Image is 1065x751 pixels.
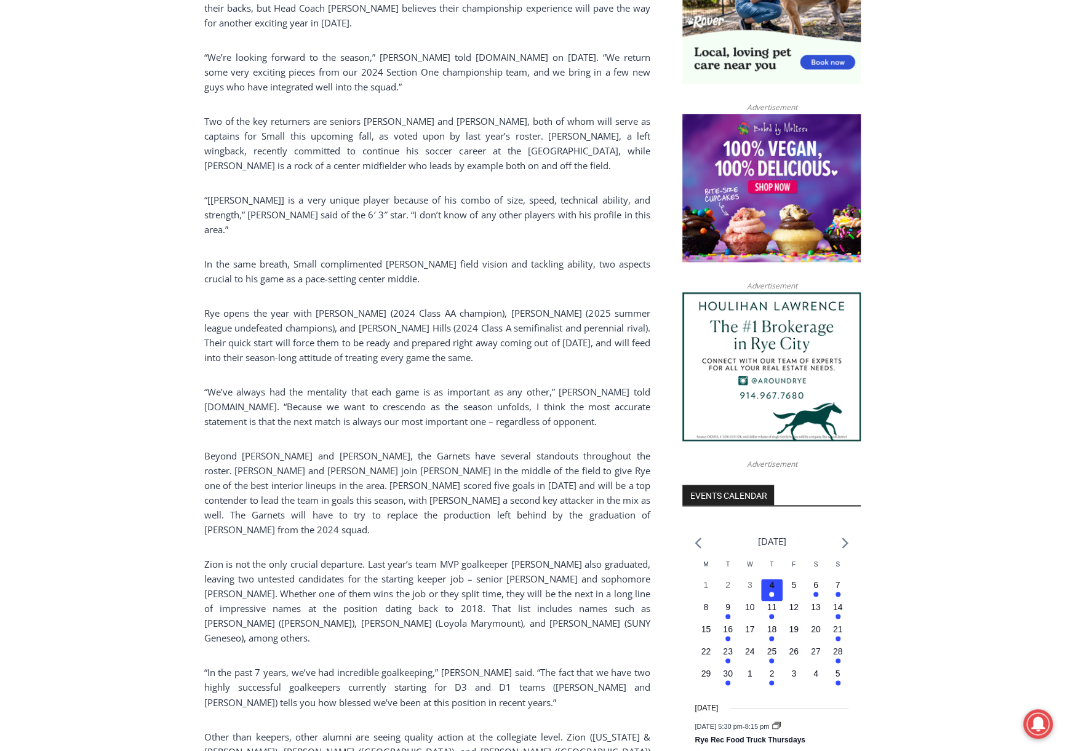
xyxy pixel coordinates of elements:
button: 28 Has events [827,645,849,667]
em: Has events [769,636,774,641]
time: 22 [701,646,711,656]
span: T [770,561,773,568]
button: 21 Has events [827,623,849,645]
time: 30 [723,669,733,678]
a: Intern @ [DOMAIN_NAME] [296,119,596,153]
time: 28 [833,646,843,656]
time: 20 [811,624,821,634]
em: Has events [725,658,730,663]
button: 8 [695,601,717,623]
h2: Events Calendar [682,485,774,506]
em: Has events [836,592,840,597]
button: 3 [783,667,805,689]
time: 10 [745,602,755,612]
img: Houlihan Lawrence The #1 Brokerage in Rye City [682,292,861,441]
span: [DATE] 5:30 pm [695,722,742,729]
p: Rye opens the year with [PERSON_NAME] (2024 Class AA champion), [PERSON_NAME] (2025 summer league... [204,306,650,365]
time: 2 [725,580,730,590]
time: 18 [767,624,777,634]
time: 1 [748,669,752,678]
time: 12 [789,602,799,612]
div: "[PERSON_NAME]'s draw is the fine variety of pristine raw fish kept on hand" [126,77,175,147]
em: Has events [725,680,730,685]
button: 7 Has events [827,579,849,601]
time: 21 [833,624,843,634]
time: 4 [769,580,774,590]
button: 6 Has events [805,579,827,601]
span: S [836,561,840,568]
div: Saturday [805,560,827,579]
div: Monday [695,560,717,579]
time: 11 [767,602,777,612]
p: “In the past 7 years, we’ve had incredible goalkeeping,” [PERSON_NAME] said. “The fact that we ha... [204,665,650,709]
button: 12 [783,601,805,623]
span: Advertisement [734,101,809,113]
em: Has events [769,614,774,619]
time: 6 [813,580,818,590]
button: 20 [805,623,827,645]
button: 30 Has events [717,667,739,689]
button: 9 Has events [717,601,739,623]
time: - [695,722,771,729]
p: Two of the key returners are seniors [PERSON_NAME] and [PERSON_NAME], both of whom will serve as ... [204,114,650,173]
a: Open Tues. - Sun. [PHONE_NUMBER] [1,124,124,153]
em: Has events [836,614,840,619]
p: Beyond [PERSON_NAME] and [PERSON_NAME], the Garnets have several standouts throughout the roster.... [204,448,650,537]
button: 4 Has events [761,579,783,601]
em: Has events [769,658,774,663]
button: 1 [695,579,717,601]
time: 17 [745,624,755,634]
span: M [703,561,708,568]
a: Previous month [695,537,701,549]
button: 2 [717,579,739,601]
button: 27 [805,645,827,667]
em: Has events [769,680,774,685]
button: 19 [783,623,805,645]
div: Sunday [827,560,849,579]
time: [DATE] [695,702,718,713]
time: 19 [789,624,799,634]
span: Intern @ [DOMAIN_NAME] [322,122,570,150]
time: 5 [836,669,840,678]
button: 5 [783,579,805,601]
span: 8:15 pm [744,722,769,729]
time: 8 [703,602,708,612]
button: 3 [739,579,761,601]
button: 23 Has events [717,645,739,667]
span: S [813,561,818,568]
span: T [726,561,730,568]
time: 3 [748,580,752,590]
span: Open Tues. - Sun. [PHONE_NUMBER] [4,127,121,173]
button: 14 Has events [827,601,849,623]
a: Next month [842,537,848,549]
span: Advertisement [734,280,809,292]
em: Has events [725,636,730,641]
p: “[[PERSON_NAME]] is a very unique player because of his combo of size, speed, technical ability, ... [204,193,650,237]
time: 16 [723,624,733,634]
span: W [747,561,752,568]
span: Advertisement [734,458,809,470]
div: "We would have speakers with experience in local journalism speak to us about their experiences a... [311,1,581,119]
button: 18 Has events [761,623,783,645]
div: Wednesday [739,560,761,579]
time: 23 [723,646,733,656]
p: In the same breath, Small complimented [PERSON_NAME] field vision and tackling ability, two aspec... [204,256,650,286]
time: 14 [833,602,843,612]
button: 24 [739,645,761,667]
em: Has events [725,614,730,619]
time: 24 [745,646,755,656]
time: 7 [836,580,840,590]
time: 5 [791,580,796,590]
button: 29 [695,667,717,689]
button: 11 Has events [761,601,783,623]
em: Has events [836,636,840,641]
p: “We’ve always had the mentality that each game is as important as any other,” [PERSON_NAME] told ... [204,384,650,429]
em: Has events [769,592,774,597]
p: “We’re looking forward to the season,” [PERSON_NAME] told [DOMAIN_NAME] on [DATE]. “We return som... [204,50,650,94]
button: 25 Has events [761,645,783,667]
li: [DATE] [757,533,786,550]
em: Has events [836,680,840,685]
button: 22 [695,645,717,667]
a: Rye Rec Food Truck Thursdays [695,735,805,745]
button: 16 Has events [717,623,739,645]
